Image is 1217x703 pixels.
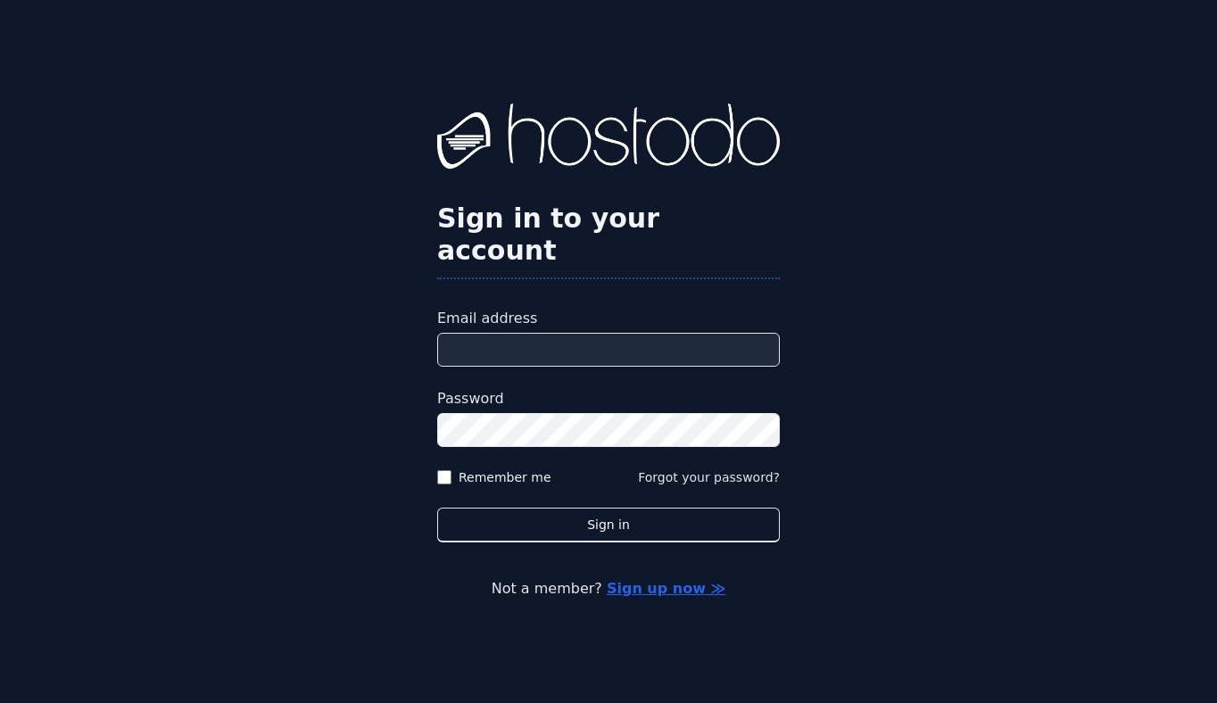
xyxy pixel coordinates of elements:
img: Hostodo [437,103,780,175]
p: Not a member? [86,578,1131,600]
label: Email address [437,308,780,329]
label: Password [437,388,780,409]
a: Sign up now ≫ [607,580,725,597]
button: Sign in [437,508,780,542]
h2: Sign in to your account [437,203,780,267]
label: Remember me [459,468,551,486]
button: Forgot your password? [638,468,780,486]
